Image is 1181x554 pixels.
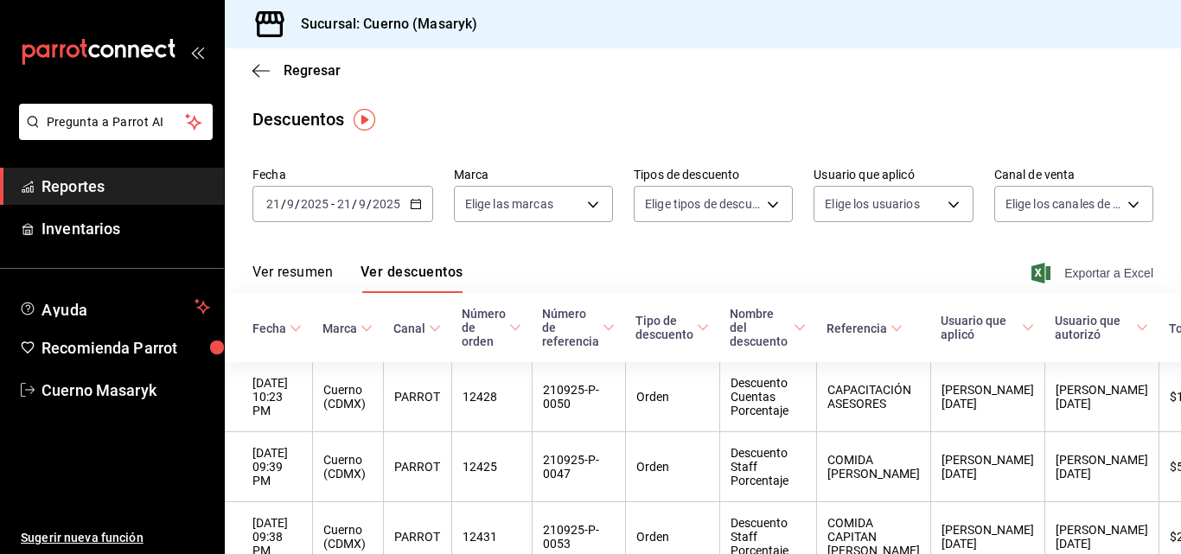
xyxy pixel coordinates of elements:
input: -- [265,197,281,211]
th: Cuerno (CDMX) [312,362,383,432]
th: [PERSON_NAME][DATE] [930,432,1044,502]
span: - [331,197,335,211]
span: Marca [322,322,373,335]
button: Pregunta a Parrot AI [19,104,213,140]
span: Número de referencia [542,307,615,348]
th: [DATE] 09:39 PM [225,432,312,502]
th: [PERSON_NAME][DATE] [930,362,1044,432]
span: Elige los usuarios [825,195,919,213]
th: Orden [625,362,719,432]
th: Descuento Cuentas Porcentaje [719,362,816,432]
div: Descuentos [252,106,344,132]
input: ---- [300,197,329,211]
span: Cuerno Masaryk [41,379,210,402]
input: -- [286,197,295,211]
button: Regresar [252,62,341,79]
span: Elige los canales de venta [1005,195,1121,213]
th: [DATE] 10:23 PM [225,362,312,432]
th: 210925-P-0047 [532,432,625,502]
span: Reportes [41,175,210,198]
input: ---- [372,197,401,211]
span: / [367,197,372,211]
button: Ver resumen [252,264,333,293]
span: Número de orden [462,307,521,348]
span: Inventarios [41,217,210,240]
button: Exportar a Excel [1035,263,1153,283]
label: Canal de venta [994,169,1153,181]
span: Sugerir nueva función [21,529,210,547]
th: 210925-P-0050 [532,362,625,432]
label: Fecha [252,169,433,181]
span: Recomienda Parrot [41,336,210,360]
span: Elige las marcas [465,195,553,213]
th: 12428 [451,362,532,432]
th: Cuerno (CDMX) [312,432,383,502]
input: -- [358,197,367,211]
h3: Sucursal: Cuerno (Masaryk) [287,14,477,35]
span: Fecha [252,322,302,335]
span: Usuario que autorizó [1055,314,1148,341]
th: [PERSON_NAME][DATE] [1044,432,1159,502]
th: 12425 [451,432,532,502]
span: Pregunta a Parrot AI [47,113,186,131]
th: PARROT [383,432,451,502]
span: Tipo de descuento [635,314,709,341]
label: Usuario que aplicó [814,169,973,181]
th: Orden [625,432,719,502]
span: / [295,197,300,211]
th: CAPACITACIÓN ASESORES [816,362,930,432]
button: open_drawer_menu [190,45,204,59]
span: Ayuda [41,296,188,317]
span: Elige tipos de descuento [645,195,761,213]
span: / [281,197,286,211]
span: Usuario que aplicó [941,314,1034,341]
span: Nombre del descuento [730,307,806,348]
span: Regresar [284,62,341,79]
th: [PERSON_NAME][DATE] [1044,362,1159,432]
th: COMIDA [PERSON_NAME] [816,432,930,502]
input: -- [336,197,352,211]
a: Pregunta a Parrot AI [12,125,213,143]
span: / [352,197,357,211]
label: Tipos de descuento [634,169,793,181]
div: navigation tabs [252,264,463,293]
button: Ver descuentos [361,264,463,293]
label: Marca [454,169,613,181]
span: Canal [393,322,441,335]
span: Referencia [827,322,903,335]
th: PARROT [383,362,451,432]
th: Descuento Staff Porcentaje [719,432,816,502]
img: Tooltip marker [354,109,375,131]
